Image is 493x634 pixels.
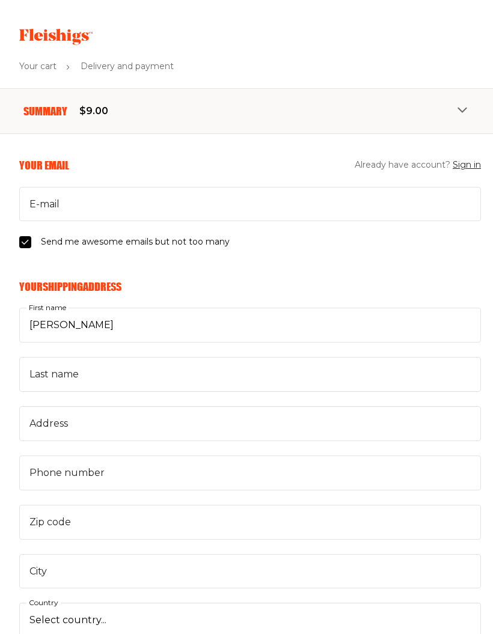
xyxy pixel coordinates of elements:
label: First name [26,301,69,314]
input: E-mail [19,187,481,222]
input: Last name [19,357,481,392]
label: Country [26,596,61,609]
span: $9.00 [79,103,108,119]
input: First name [19,308,481,343]
input: Send me awesome emails but not too many [19,236,31,248]
span: Send me awesome emails but not too many [41,235,230,249]
input: Zip code [19,505,481,540]
h6: Summary [23,105,67,118]
span: Already have account? [355,158,481,172]
button: Summary$9.00 [23,103,470,119]
h6: Your Shipping Address [19,280,481,293]
input: Phone number [19,456,481,490]
span: Delivery and payment [81,59,174,74]
button: Sign in [453,158,481,172]
input: Address [19,406,481,441]
h6: Your Email [19,159,69,172]
span: Your cart [19,59,57,74]
input: City [19,554,481,589]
